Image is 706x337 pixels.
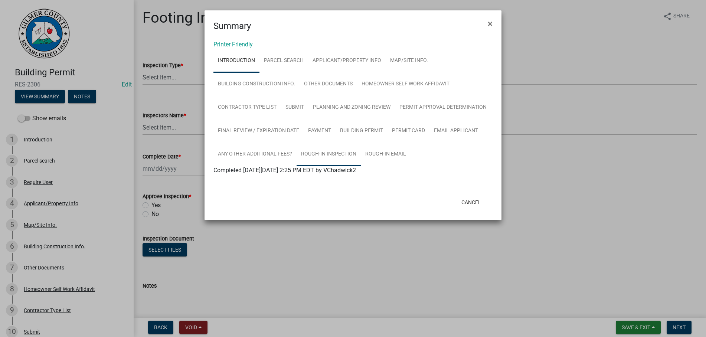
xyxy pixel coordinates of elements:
a: Other Documents [300,72,357,96]
a: Building Permit [336,119,388,143]
h4: Summary [213,19,251,33]
a: Building Construction Info. [213,72,300,96]
span: × [488,19,493,29]
a: Rough-in Email [361,143,411,166]
a: Rough-In Inspection [297,143,361,166]
a: Any other Additional Fees? [213,143,297,166]
a: Applicant/Property Info [308,49,386,73]
a: Map/Site Info. [386,49,432,73]
a: Printer Friendly [213,41,253,48]
a: Permit Approval Determination [395,96,491,120]
a: Homeowner Self Work Affidavit [357,72,454,96]
a: Parcel search [259,49,308,73]
a: Final Review / Expiration Date [213,119,304,143]
button: Cancel [455,196,487,209]
span: Completed [DATE][DATE] 2:25 PM EDT by VChadwick2 [213,167,356,174]
a: Payment [304,119,336,143]
a: Email Applicant [429,119,483,143]
a: Introduction [213,49,259,73]
a: Contractor Type List [213,96,281,120]
button: Close [482,13,499,34]
a: Permit Card [388,119,429,143]
a: Planning and Zoning Review [308,96,395,120]
a: Submit [281,96,308,120]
